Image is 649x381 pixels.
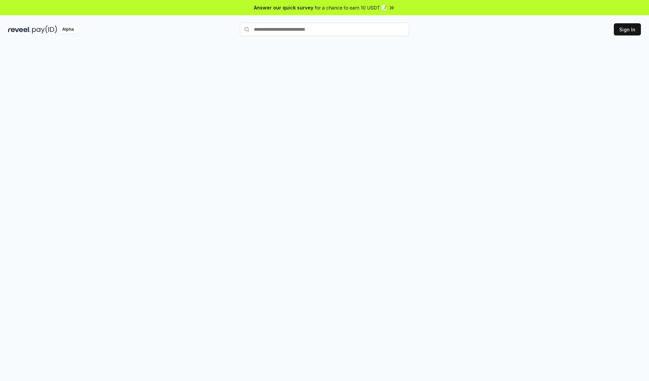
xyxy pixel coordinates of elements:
span: Answer our quick survey [254,4,313,11]
span: for a chance to earn 10 USDT 📝 [315,4,387,11]
img: pay_id [32,25,57,34]
button: Sign In [614,23,641,35]
img: reveel_dark [8,25,31,34]
div: Alpha [58,25,77,34]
